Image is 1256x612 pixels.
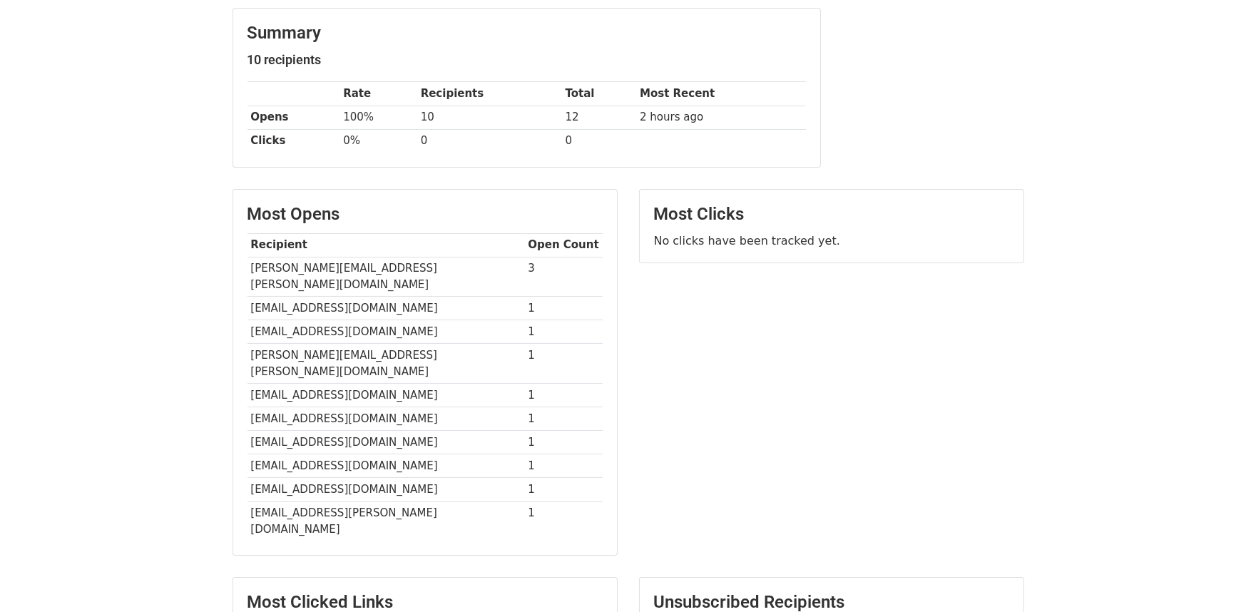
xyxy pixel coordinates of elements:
td: 1 [525,407,603,431]
th: Rate [339,82,417,106]
td: 1 [525,384,603,407]
th: Most Recent [636,82,805,106]
td: [EMAIL_ADDRESS][PERSON_NAME][DOMAIN_NAME] [247,501,525,541]
th: Opens [247,106,340,129]
td: [EMAIL_ADDRESS][DOMAIN_NAME] [247,454,525,478]
h5: 10 recipients [247,52,806,68]
p: No clicks have been tracked yet. [654,233,1009,248]
th: Clicks [247,129,340,153]
td: 0 [562,129,637,153]
td: 1 [525,454,603,478]
td: [EMAIL_ADDRESS][DOMAIN_NAME] [247,478,525,501]
td: 1 [525,297,603,320]
td: 10 [417,106,562,129]
th: Recipient [247,233,525,257]
td: 1 [525,344,603,384]
h3: Summary [247,23,806,44]
td: [EMAIL_ADDRESS][DOMAIN_NAME] [247,431,525,454]
td: 1 [525,501,603,541]
td: [EMAIL_ADDRESS][DOMAIN_NAME] [247,407,525,431]
iframe: Chat Widget [1185,544,1256,612]
h3: Most Clicks [654,204,1009,225]
td: 1 [525,478,603,501]
td: 3 [525,257,603,297]
td: 100% [339,106,417,129]
td: [PERSON_NAME][EMAIL_ADDRESS][PERSON_NAME][DOMAIN_NAME] [247,344,525,384]
td: 12 [562,106,637,129]
td: [EMAIL_ADDRESS][DOMAIN_NAME] [247,384,525,407]
th: Recipients [417,82,562,106]
td: 0% [339,129,417,153]
h3: Most Opens [247,204,603,225]
td: [EMAIL_ADDRESS][DOMAIN_NAME] [247,320,525,344]
th: Total [562,82,637,106]
td: 2 hours ago [636,106,805,129]
th: Open Count [525,233,603,257]
td: [EMAIL_ADDRESS][DOMAIN_NAME] [247,297,525,320]
td: 1 [525,320,603,344]
td: 0 [417,129,562,153]
td: 1 [525,431,603,454]
td: [PERSON_NAME][EMAIL_ADDRESS][PERSON_NAME][DOMAIN_NAME] [247,257,525,297]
